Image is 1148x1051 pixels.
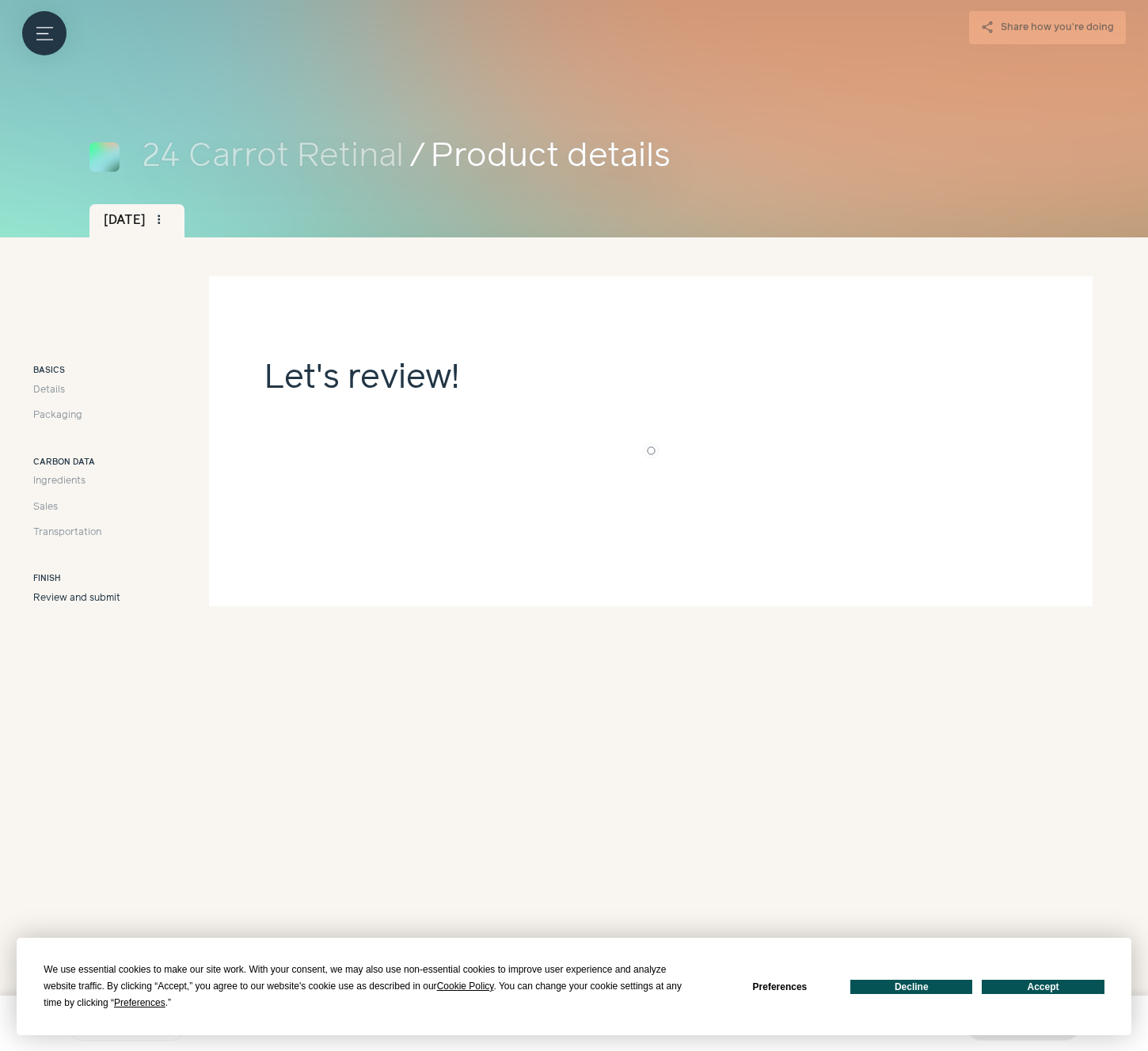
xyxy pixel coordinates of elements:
img: 24 Carrot Retinal [89,142,120,173]
button: Preferences [719,980,841,994]
a: Transportation [33,525,120,540]
span: Packaging [33,408,82,423]
a: Details [33,383,120,397]
a: Sales [33,500,120,514]
div: We use essential cookies to make our site work. With your consent, we may also use non-essential ... [44,962,699,1011]
h3: Basics [33,365,120,378]
span: Product details [431,132,1059,182]
span: Cookie Policy [437,981,494,992]
span: Transportation [33,525,101,540]
button: more_vert [148,209,170,231]
div: Cookie Consent Prompt [17,938,1131,1035]
span: more_vert [152,213,166,227]
h3: Finish [33,573,120,586]
span: Sales [33,500,58,514]
a: Review and submit [33,591,120,605]
button: Accept [982,980,1104,994]
a: 24 Carrot Retinal [142,132,404,182]
h2: Let's review! [264,354,1037,437]
div: [DATE] [89,204,184,237]
span: Details [33,383,65,397]
span: / [409,132,425,182]
button: Decline [850,980,972,994]
h3: Carbon data [33,457,120,469]
span: Ingredients [33,474,86,488]
a: Ingredients [33,474,120,488]
a: Packaging [33,408,120,423]
span: Preferences [114,997,165,1008]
